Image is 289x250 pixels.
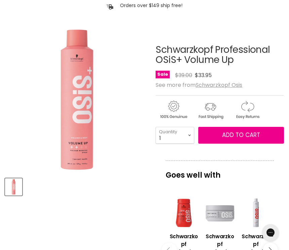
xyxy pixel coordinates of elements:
[222,131,260,139] span: Add to cart
[156,127,194,144] select: Quantity
[175,71,192,79] span: $39.00
[166,160,274,183] p: Goes well with
[193,100,228,120] img: shipping.gif
[5,178,22,195] button: Schwarzkopf Professional OSiS+ Volume Up
[230,100,265,120] img: returns.gif
[156,100,191,120] img: genuine.gif
[259,222,282,243] iframe: Gorgias live chat messenger
[156,45,284,66] h1: Schwarzkopf Professional OSiS+ Volume Up
[196,81,242,89] a: Schwarzkopf Osis
[156,81,242,89] span: See more from
[4,176,150,195] div: Product thumbnails
[120,2,182,8] p: Orders over $149 ship free!
[195,71,212,79] span: $33.95
[6,179,22,195] img: Schwarzkopf Professional OSiS+ Volume Up
[198,127,284,144] button: Add to cart
[156,71,170,78] span: Sale
[5,28,149,172] div: Schwarzkopf Professional OSiS+ Volume Up image. Click or Scroll to Zoom.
